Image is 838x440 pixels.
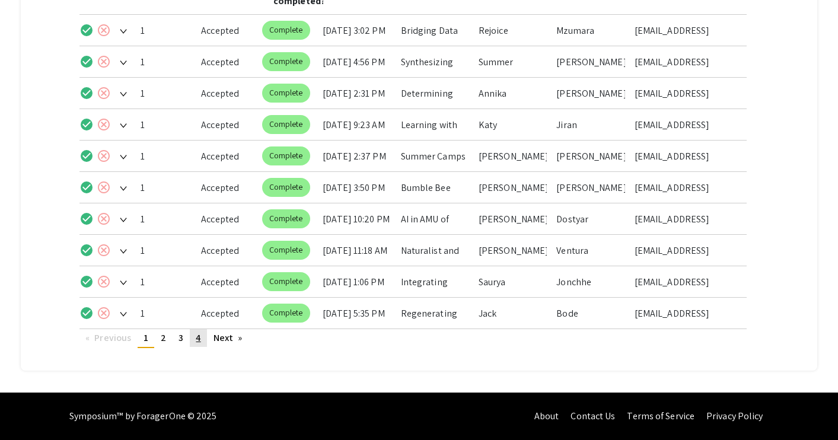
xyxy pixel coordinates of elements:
[120,92,127,97] img: Expand arrow
[141,46,192,77] div: 1
[262,146,310,165] mat-chip: Complete
[79,23,94,37] mat-icon: check_circle
[201,141,253,171] div: Accepted
[635,46,737,77] div: [EMAIL_ADDRESS][DOMAIN_NAME]
[262,21,310,40] mat-chip: Complete
[69,393,217,440] div: Symposium™ by ForagerOne © 2025
[323,298,391,329] div: [DATE] 5:35 PM
[120,155,127,160] img: Expand arrow
[79,329,747,348] ul: Pagination
[479,141,547,171] div: [PERSON_NAME]
[141,78,192,109] div: 1
[323,46,391,77] div: [DATE] 4:56 PM
[479,203,547,234] div: [PERSON_NAME]
[201,78,253,109] div: Accepted
[120,312,127,317] img: Expand arrow
[262,84,310,103] mat-chip: Complete
[556,141,624,171] div: [PERSON_NAME]
[635,141,737,171] div: [EMAIL_ADDRESS][DOMAIN_NAME]
[635,109,737,140] div: [EMAIL_ADDRESS][DOMAIN_NAME]
[401,141,469,171] div: Summer Camps and Conferences Liaison:&nbsp;[PERSON_NAME] - Summer 2025
[120,29,127,34] img: Expand arrow
[262,52,310,71] mat-chip: Complete
[97,117,111,132] mat-icon: cancel
[201,203,253,234] div: Accepted
[262,304,310,323] mat-chip: Complete
[79,117,94,132] mat-icon: check_circle
[97,180,111,195] mat-icon: cancel
[635,266,737,297] div: [EMAIL_ADDRESS][DOMAIN_NAME]
[79,86,94,100] mat-icon: check_circle
[323,203,391,234] div: [DATE] 10:20 PM
[635,172,737,203] div: [EMAIL_ADDRESS][DOMAIN_NAME]
[479,172,547,203] div: [PERSON_NAME]
[79,180,94,195] mat-icon: check_circle
[401,46,469,77] div: Synthesizing Porous Polymer Microspheres
[79,306,94,320] mat-icon: check_circle
[79,275,94,289] mat-icon: check_circle
[479,298,547,329] div: Jack
[627,410,694,422] a: Terms of Service
[323,235,391,266] div: [DATE] 11:18 AM
[635,298,737,329] div: [EMAIL_ADDRESS][DOMAIN_NAME]
[120,60,127,65] img: Expand arrow
[401,109,469,140] div: Learning with Nature: A Summer Spent as a Wolf Ridge Naturalist
[141,141,192,171] div: 1
[201,109,253,140] div: Accepted
[141,15,192,46] div: 1
[556,15,624,46] div: Mzumara
[556,203,624,234] div: Dostyar
[401,78,469,109] div: Determining Predators of Eastern Wild Turkey Clutches
[201,172,253,203] div: Accepted
[571,410,615,422] a: Contact Us
[556,298,624,329] div: Bode
[97,149,111,163] mat-icon: cancel
[120,123,127,128] img: Expand arrow
[262,241,310,260] mat-chip: Complete
[201,298,253,329] div: Accepted
[141,203,192,234] div: 1
[556,78,624,109] div: [PERSON_NAME]
[201,235,253,266] div: Accepted
[79,243,94,257] mat-icon: check_circle
[120,280,127,285] img: Expand arrow
[479,235,547,266] div: [PERSON_NAME]
[208,329,248,347] a: Next page
[323,15,391,46] div: [DATE] 3:02 PM
[262,272,310,291] mat-chip: Complete
[479,15,547,46] div: Rejoice
[534,410,559,422] a: About
[401,15,469,46] div: Bridging Data and Development:&nbsp;A Summer Internship in Nonprofit Strategy
[201,15,253,46] div: Accepted
[401,172,469,203] div: Bumble Bee Abundance in Northeast [US_STATE][GEOGRAPHIC_DATA]
[323,141,391,171] div: [DATE] 2:37 PM
[9,387,50,431] iframe: Chat
[79,212,94,226] mat-icon: check_circle
[161,331,166,344] span: 2
[262,209,310,228] mat-chip: Complete
[97,212,111,226] mat-icon: cancel
[401,298,469,329] div: Regenerating Soil and Community
[120,249,127,254] img: Expand arrow
[401,203,469,234] div: AI in AMU of [MEDICAL_DATA]
[401,235,469,266] div: Naturalist and Frontier Farm Coordinator
[479,109,547,140] div: Katy
[262,178,310,197] mat-chip: Complete
[120,218,127,222] img: Expand arrow
[479,78,547,109] div: Annika
[556,46,624,77] div: [PERSON_NAME]
[196,331,200,344] span: 4
[635,78,737,109] div: [EMAIL_ADDRESS][DOMAIN_NAME]
[97,23,111,37] mat-icon: cancel
[556,235,624,266] div: Ventura
[97,243,111,257] mat-icon: cancel
[94,331,131,344] span: Previous
[635,15,737,46] div: [EMAIL_ADDRESS][DOMAIN_NAME]
[79,149,94,163] mat-icon: check_circle
[179,331,183,344] span: 3
[120,186,127,191] img: Expand arrow
[556,109,624,140] div: Jiran
[323,266,391,297] div: [DATE] 1:06 PM
[479,266,547,297] div: Saurya
[141,298,192,329] div: 1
